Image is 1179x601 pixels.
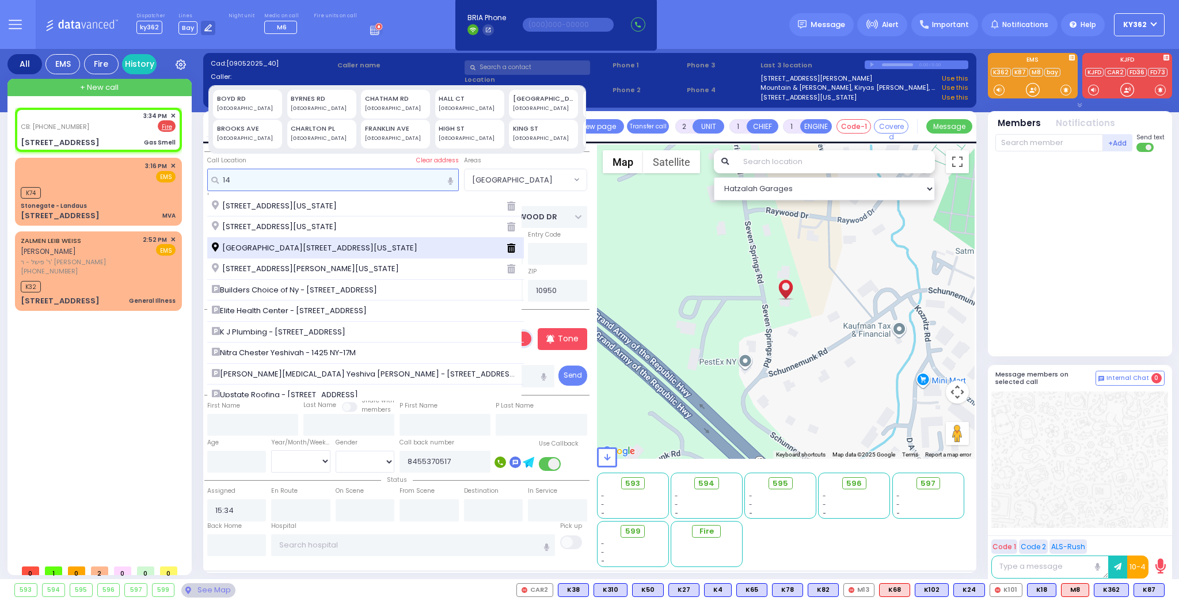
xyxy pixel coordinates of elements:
a: M8 [1029,68,1043,77]
div: BYRNES RD [291,94,352,104]
span: 0 [114,566,131,575]
div: [GEOGRAPHIC_DATA] [513,94,575,104]
span: ✕ [170,111,176,121]
label: Cad: [211,59,334,69]
div: Gas Smell [144,138,176,147]
a: Open this area in Google Maps (opens a new window) [600,444,638,459]
span: - [749,500,752,509]
label: Areas [464,156,481,165]
div: BLS [558,583,589,597]
button: Map camera controls [946,381,969,404]
a: Mountain & [PERSON_NAME], Kiryas [PERSON_NAME], NY 10950, [GEOGRAPHIC_DATA] [760,83,938,93]
p: Tone [558,333,579,345]
a: Use this [942,74,968,83]
span: Important [932,20,969,30]
input: Search location [736,150,935,173]
div: [GEOGRAPHIC_DATA] [439,135,500,143]
label: Age [207,438,219,447]
label: On Scene [336,486,364,496]
label: Clear address [416,156,459,165]
label: Destination [464,486,499,496]
label: Pick up [560,522,582,531]
span: Fire [699,526,714,537]
div: BLS [736,583,767,597]
div: Stonegate - Landaus [21,201,87,210]
input: Search a contact [465,60,590,75]
button: Transfer call [627,119,669,134]
i: Delete fron history [507,201,515,211]
span: 0 [22,566,39,575]
label: Location [465,75,609,85]
span: CB: [PHONE_NUMBER] [21,122,89,131]
label: Night unit [229,13,254,20]
label: Gender [336,438,357,447]
label: EMS [988,57,1078,65]
div: K102 [915,583,949,597]
span: Notifications [1002,20,1048,30]
img: Logo [45,17,122,32]
span: members [362,405,391,414]
button: 10-4 [1127,556,1148,579]
div: See map [181,583,235,598]
a: bay [1044,68,1060,77]
button: ALS-Rush [1049,539,1087,554]
div: BLS [915,583,949,597]
div: K82 [808,583,839,597]
span: Alert [882,20,899,30]
span: BRIA Phone [467,13,506,23]
span: 594 [698,478,714,489]
div: CAR2 [516,583,553,597]
span: - [601,548,604,557]
span: [GEOGRAPHIC_DATA] [472,174,553,186]
img: Google [600,444,638,459]
a: FD36 [1127,68,1147,77]
span: Send text [1136,133,1165,142]
span: 595 [773,478,788,489]
span: + New call [80,82,119,93]
button: Show street map [603,150,643,173]
div: BROOKS AVE [217,124,279,134]
img: red-radio-icon.svg [995,587,1001,593]
button: Internal Chat 0 [1096,371,1165,386]
div: 599 [153,584,174,596]
div: [GEOGRAPHIC_DATA] [291,135,352,143]
div: 594 [43,584,65,596]
a: ZALMEN LEIB WEISS [21,236,81,245]
div: K24 [953,583,985,597]
span: - [601,509,604,518]
a: Use this [942,93,968,102]
a: [STREET_ADDRESS][PERSON_NAME] [760,74,872,83]
div: BOYD RD [217,94,279,104]
a: CAR2 [1105,68,1126,77]
div: 595 [70,584,92,596]
span: - [896,492,900,500]
span: [PERSON_NAME] [21,246,76,256]
div: K27 [668,583,699,597]
div: [STREET_ADDRESS] [21,210,100,222]
span: - [675,509,678,518]
span: [PHONE_NUMBER] [21,267,78,276]
div: CHATHAM RD [365,94,427,104]
button: Code 1 [991,539,1017,554]
div: 596 [98,584,120,596]
label: From Scene [400,486,435,496]
span: K J Plumbing - [STREET_ADDRESS] [212,326,349,338]
span: ky362 [1123,20,1147,30]
span: ✕ [170,235,176,245]
label: Medic on call [264,13,301,20]
span: 593 [625,478,640,489]
div: BLS [1094,583,1129,597]
button: Message [926,119,972,134]
span: [PERSON_NAME][MEDICAL_DATA] Yeshiva [PERSON_NAME] - [STREET_ADDRESS] [212,368,519,380]
div: 593 [15,584,37,596]
div: BLS [668,583,699,597]
button: UNIT [693,119,724,134]
a: FD73 [1148,68,1167,77]
span: K74 [21,187,41,199]
label: Back Home [207,522,242,531]
label: Use Callback [539,439,579,448]
span: Internal Chat [1106,374,1149,382]
div: BLS [1134,583,1165,597]
div: M13 [843,583,874,597]
span: 2:52 PM [143,235,167,244]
